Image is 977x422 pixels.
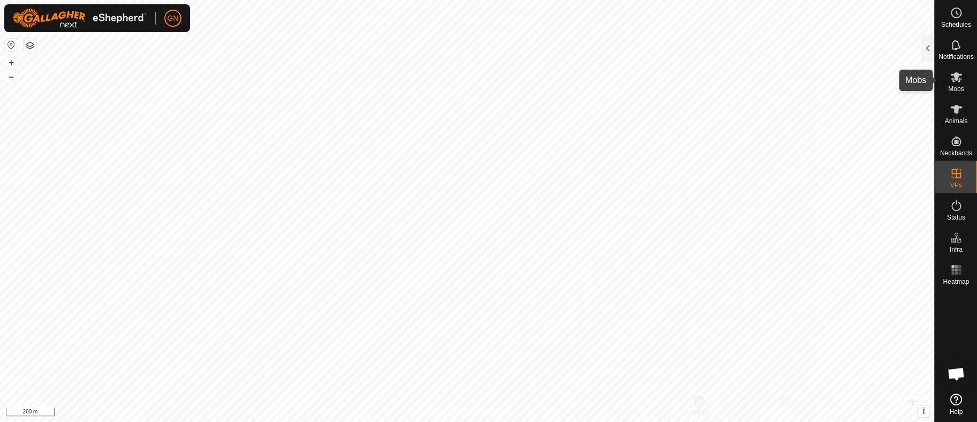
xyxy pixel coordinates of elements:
button: – [5,70,18,83]
button: Map Layers [24,39,36,52]
span: VPs [950,182,961,189]
button: Reset Map [5,39,18,51]
span: Schedules [941,21,971,28]
button: + [5,56,18,69]
span: Help [949,409,963,415]
a: Help [935,389,977,419]
button: i [918,405,929,417]
span: Mobs [948,86,964,92]
span: Infra [949,246,962,253]
div: Open chat [940,358,972,390]
span: Animals [944,118,967,124]
a: Privacy Policy [425,408,465,418]
span: Status [947,214,965,221]
span: i [922,406,925,416]
span: Neckbands [940,150,972,156]
span: Notifications [938,54,973,60]
span: Heatmap [943,278,969,285]
span: GN [167,13,179,24]
a: Contact Us [478,408,509,418]
img: Gallagher Logo [13,9,147,28]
